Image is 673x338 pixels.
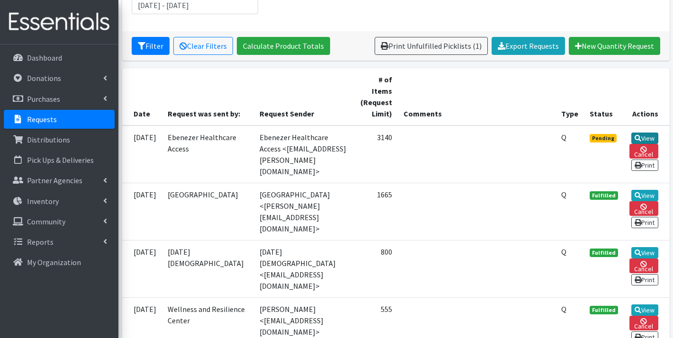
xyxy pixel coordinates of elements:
[4,171,115,190] a: Partner Agencies
[561,190,566,199] abbr: Quantity
[631,304,658,316] a: View
[352,68,398,125] th: # of Items (Request Limit)
[629,258,658,273] a: Cancel
[561,304,566,314] abbr: Quantity
[27,115,57,124] p: Requests
[162,240,254,297] td: [DATE][DEMOGRAPHIC_DATA]
[254,183,352,240] td: [GEOGRAPHIC_DATA] <[PERSON_NAME][EMAIL_ADDRESS][DOMAIN_NAME]>
[162,68,254,125] th: Request was sent by:
[27,237,54,247] p: Reports
[631,160,658,171] a: Print
[4,232,115,251] a: Reports
[352,240,398,297] td: 800
[590,306,618,314] span: Fulfilled
[631,247,658,258] a: View
[27,155,94,165] p: Pick Ups & Deliveries
[4,110,115,129] a: Requests
[4,192,115,211] a: Inventory
[254,240,352,297] td: [DATE][DEMOGRAPHIC_DATA] <[EMAIL_ADDRESS][DOMAIN_NAME]>
[4,6,115,38] img: HumanEssentials
[629,144,658,159] a: Cancel
[398,68,556,125] th: Comments
[27,176,82,185] p: Partner Agencies
[27,196,59,206] p: Inventory
[590,249,618,257] span: Fulfilled
[4,253,115,272] a: My Organization
[27,258,81,267] p: My Organization
[590,134,617,142] span: Pending
[237,37,330,55] a: Calculate Product Totals
[569,37,660,55] a: New Quantity Request
[162,183,254,240] td: [GEOGRAPHIC_DATA]
[122,240,162,297] td: [DATE]
[27,94,60,104] p: Purchases
[122,125,162,183] td: [DATE]
[173,37,233,55] a: Clear Filters
[122,183,162,240] td: [DATE]
[4,89,115,108] a: Purchases
[556,68,584,125] th: Type
[629,316,658,330] a: Cancel
[4,130,115,149] a: Distributions
[631,217,658,228] a: Print
[629,201,658,216] a: Cancel
[631,274,658,285] a: Print
[352,183,398,240] td: 1665
[4,212,115,231] a: Community
[624,68,670,125] th: Actions
[375,37,488,55] a: Print Unfulfilled Picklists (1)
[27,135,70,144] p: Distributions
[254,68,352,125] th: Request Sender
[4,48,115,67] a: Dashboard
[492,37,565,55] a: Export Requests
[561,247,566,257] abbr: Quantity
[254,125,352,183] td: Ebenezer Healthcare Access <[EMAIL_ADDRESS][PERSON_NAME][DOMAIN_NAME]>
[27,217,65,226] p: Community
[27,73,61,83] p: Donations
[4,151,115,169] a: Pick Ups & Deliveries
[561,133,566,142] abbr: Quantity
[631,133,658,144] a: View
[162,125,254,183] td: Ebenezer Healthcare Access
[590,191,618,200] span: Fulfilled
[584,68,624,125] th: Status
[4,69,115,88] a: Donations
[352,125,398,183] td: 3140
[122,68,162,125] th: Date
[27,53,62,62] p: Dashboard
[631,190,658,201] a: View
[132,37,170,55] button: Filter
